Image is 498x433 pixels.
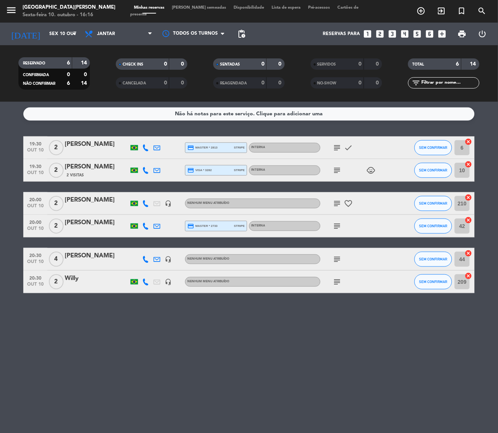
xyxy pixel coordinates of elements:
[344,143,353,152] i: check
[344,199,353,208] i: favorite_border
[411,5,431,17] span: RESERVAR MESA
[168,6,230,10] span: [PERSON_NAME] semeadas
[23,11,115,19] div: Sexta-feira 10. outubro - 16:16
[452,5,472,17] span: Reserva especial
[333,199,342,208] i: subject
[251,224,265,227] span: Interna
[437,29,447,39] i: add_box
[456,61,459,67] strong: 6
[465,194,472,201] i: cancel
[421,79,479,87] input: Filtrar por nome...
[81,81,88,86] strong: 14
[187,280,229,283] span: Nenhum menu atribuído
[304,6,334,10] span: Pré-acessos
[49,163,64,178] span: 2
[465,161,472,168] i: cancel
[187,223,194,230] i: credit_card
[123,63,143,66] span: CHECK INS
[333,277,342,286] i: subject
[261,80,264,86] strong: 0
[465,216,472,224] i: cancel
[49,274,64,289] span: 2
[164,61,167,67] strong: 0
[234,145,245,150] span: stripe
[234,223,245,228] span: stripe
[363,29,372,39] i: looks_one
[367,166,376,175] i: child_care
[26,148,45,156] span: out 10
[419,224,448,228] span: SEM CONFIRMAR
[67,172,84,178] span: 2 Visitas
[65,162,129,172] div: [PERSON_NAME]
[465,249,472,257] i: cancel
[278,61,283,67] strong: 0
[417,6,426,15] i: add_circle_outline
[67,60,70,66] strong: 6
[49,196,64,211] span: 2
[323,31,360,37] span: Reservas para
[49,140,64,155] span: 2
[187,167,212,174] span: visa * 3282
[237,29,246,38] span: pending_actions
[414,163,452,178] button: SEM CONFIRMAR
[376,61,380,67] strong: 0
[175,110,323,118] div: Não há notas para este serviço. Clique para adicionar uma
[26,203,45,212] span: out 10
[412,29,422,39] i: looks_5
[400,29,410,39] i: looks_4
[333,222,342,231] i: subject
[70,29,79,38] i: arrow_drop_down
[458,29,467,38] span: print
[65,195,129,205] div: [PERSON_NAME]
[478,29,487,38] i: power_settings_new
[81,60,88,66] strong: 14
[414,196,452,211] button: SEM CONFIRMAR
[437,6,446,15] i: exit_to_app
[359,61,362,67] strong: 0
[165,200,172,207] i: headset_mic
[234,168,245,173] span: stripe
[23,61,45,65] span: RESERVADO
[187,144,194,151] i: credit_card
[187,223,218,230] span: master * 2733
[317,63,336,66] span: SERVIDOS
[6,5,17,16] i: menu
[23,4,115,11] div: [GEOGRAPHIC_DATA][PERSON_NAME]
[65,274,129,283] div: Willy
[187,257,229,260] span: Nenhum menu atribuído
[412,78,421,87] i: filter_list
[317,81,337,85] span: NO-SHOW
[26,282,45,291] span: out 10
[26,259,45,268] span: out 10
[187,202,229,205] span: Nenhum menu atribuído
[472,23,492,45] div: LOG OUT
[26,251,45,259] span: 20:30
[425,29,434,39] i: looks_6
[165,278,172,285] i: headset_mic
[431,5,452,17] span: WALK IN
[278,80,283,86] strong: 0
[470,61,478,67] strong: 14
[26,195,45,203] span: 20:00
[419,168,448,172] span: SEM CONFIRMAR
[387,29,397,39] i: looks_3
[97,31,115,37] span: Jantar
[26,226,45,235] span: out 10
[220,63,240,66] span: SENTADAS
[123,81,146,85] span: CANCELADA
[333,166,342,175] i: subject
[465,138,472,145] i: cancel
[181,61,186,67] strong: 0
[333,143,342,152] i: subject
[23,73,49,77] span: CONFIRMADA
[414,274,452,289] button: SEM CONFIRMAR
[414,252,452,267] button: SEM CONFIRMAR
[419,201,448,205] span: SEM CONFIRMAR
[26,162,45,170] span: 19:30
[84,72,88,77] strong: 0
[465,272,472,280] i: cancel
[376,80,380,86] strong: 0
[478,6,487,15] i: search
[165,256,172,263] i: headset_mic
[65,251,129,261] div: [PERSON_NAME]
